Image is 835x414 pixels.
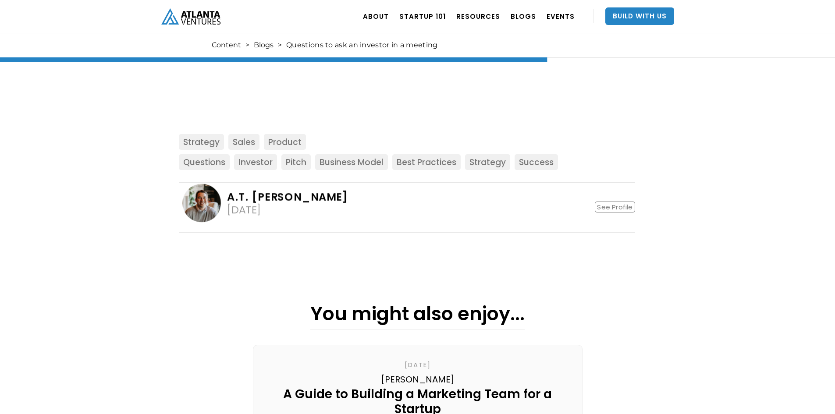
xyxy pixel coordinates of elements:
a: BLOGS [511,4,536,28]
a: Product [264,134,306,150]
a: Best Practices [392,154,461,170]
a: See Profile [595,202,635,212]
a: Startup 101 [399,4,446,28]
div: > [278,41,282,50]
a: Build With Us [605,7,674,25]
h1: You might also enjoy... [310,303,525,329]
a: Content [212,41,241,50]
a: ABOUT [363,4,389,28]
a: EVENTS [547,4,575,28]
a: Strategy [179,134,224,150]
div: Questions to ask an investor in a meeting [286,41,437,50]
a: A.T. [PERSON_NAME][DATE] [182,184,348,223]
div: A.T. [PERSON_NAME] [227,191,348,202]
a: Questions [179,154,230,170]
a: Success [515,154,558,170]
a: Business Model [315,154,388,170]
div: [DATE] [227,204,261,215]
div: > [245,41,249,50]
a: RESOURCES [456,4,500,28]
div: [PERSON_NAME] [381,373,455,386]
iframe: powr comments [179,50,632,132]
a: Pitch [281,154,311,170]
a: Strategy [465,154,510,170]
a: Sales [228,134,259,150]
div: [DATE] [405,361,431,369]
a: Investor [234,154,277,170]
a: Blogs [254,41,274,50]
